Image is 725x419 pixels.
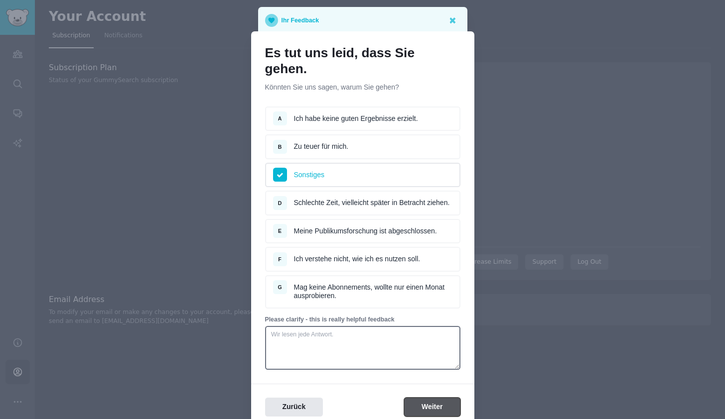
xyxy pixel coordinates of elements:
[278,228,282,234] span: E
[282,14,319,27] p: Ihr Feedback
[265,45,460,77] h1: Es tut uns leid, dass Sie gehen.
[265,398,323,417] button: Zurück
[278,284,282,290] span: G
[278,256,281,262] span: F
[278,200,282,206] span: D
[404,398,460,417] button: Weiter
[278,115,282,121] span: A
[265,82,460,93] p: Könnten Sie uns sagen, warum Sie gehen?
[278,144,282,150] span: B
[265,315,460,324] p: Please clarify - this is really helpful feedback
